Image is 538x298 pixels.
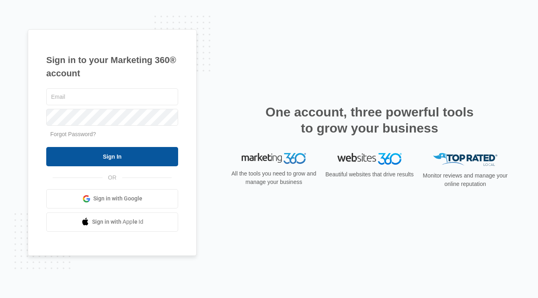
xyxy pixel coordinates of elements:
p: All the tools you need to grow and manage your business [229,169,319,186]
input: Sign In [46,147,178,166]
a: Forgot Password? [50,131,96,137]
span: OR [103,173,122,182]
a: Sign in with Apple Id [46,212,178,232]
img: Top Rated Local [433,153,497,166]
p: Monitor reviews and manage your online reputation [420,171,510,188]
span: Sign in with Google [93,194,142,203]
p: Beautiful websites that drive results [324,170,415,179]
h2: One account, three powerful tools to grow your business [263,104,476,136]
h1: Sign in to your Marketing 360® account [46,53,178,80]
a: Sign in with Google [46,189,178,208]
span: Sign in with Apple Id [92,218,144,226]
img: Marketing 360 [242,153,306,164]
img: Websites 360 [337,153,402,165]
input: Email [46,88,178,105]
